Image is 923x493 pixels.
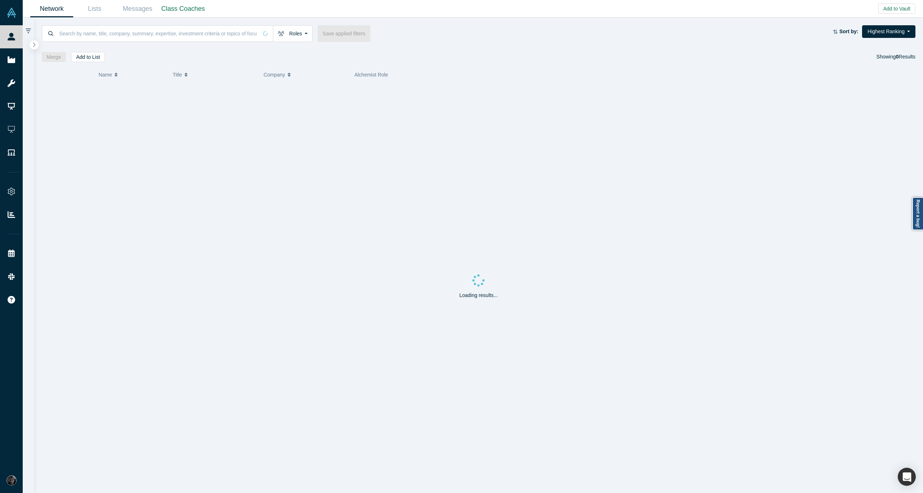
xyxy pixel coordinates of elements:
strong: 0 [896,54,899,60]
button: Save applied filters [318,25,370,42]
div: Showing [876,52,915,62]
button: Add to Vault [878,4,915,14]
span: Results [896,54,915,60]
span: Company [264,67,285,82]
button: Add to List [71,52,105,62]
a: Messages [116,0,159,17]
img: Alchemist Vault Logo [6,8,17,18]
p: Loading results... [459,292,498,299]
button: Highest Ranking [862,25,915,38]
span: Title [173,67,182,82]
button: Title [173,67,256,82]
a: Class Coaches [159,0,207,17]
span: Name [98,67,112,82]
strong: Sort by: [839,29,858,34]
img: Rami C.'s Account [6,475,17,485]
button: Merge [42,52,66,62]
button: Roles [273,25,313,42]
button: Company [264,67,347,82]
a: Report a bug! [912,197,923,230]
button: Name [98,67,165,82]
input: Search by name, title, company, summary, expertise, investment criteria or topics of focus [58,25,258,42]
a: Network [30,0,73,17]
span: Alchemist Role [354,72,388,78]
a: Lists [73,0,116,17]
